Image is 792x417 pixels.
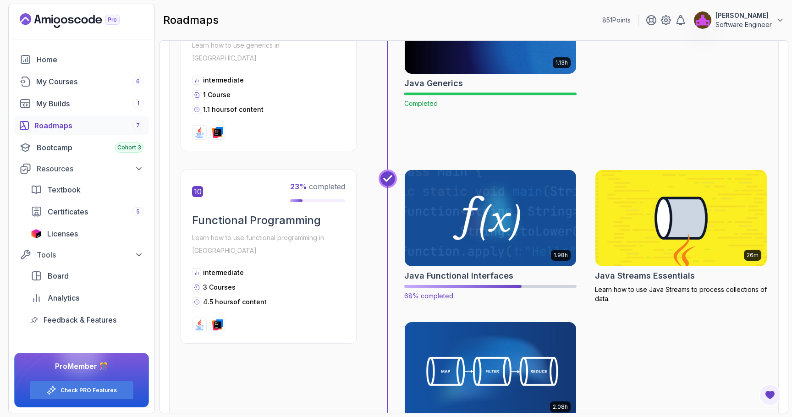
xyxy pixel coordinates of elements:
img: java logo [194,319,205,330]
div: Tools [37,249,143,260]
p: intermediate [203,76,244,85]
a: Java Streams Essentials card26mJava Streams EssentialsLearn how to use Java Streams to process co... [595,170,767,303]
p: 2.08h [553,403,568,411]
img: java logo [194,127,205,138]
a: analytics [25,289,149,307]
a: Java Functional Interfaces card1.98hJava Functional Interfaces68% completed [404,170,577,301]
span: Board [48,270,69,281]
span: 10 [192,186,203,197]
span: Textbook [47,184,81,195]
p: intermediate [203,268,244,277]
p: Software Engineer [715,20,772,29]
span: 1 [137,100,139,107]
span: 5 [136,208,140,215]
div: Bootcamp [37,142,143,153]
button: Check PRO Features [29,381,134,400]
img: Java Streams Essentials card [595,170,767,266]
img: user profile image [694,11,711,29]
p: 1.98h [554,252,568,259]
button: Resources [14,160,149,177]
p: 26m [747,252,759,259]
span: Feedback & Features [44,314,116,325]
img: Java Functional Interfaces card [401,168,581,269]
span: Certificates [48,206,88,217]
img: intellij logo [212,319,223,330]
div: Roadmaps [34,120,143,131]
p: Learn how to use Java Streams to process collections of data. [595,285,767,303]
div: Home [37,54,143,65]
p: 1.1 hours of content [203,105,264,114]
span: Analytics [48,292,79,303]
p: 1.13h [555,59,568,66]
h2: Java Streams Essentials [595,269,695,282]
div: Resources [37,163,143,174]
a: courses [14,72,149,91]
span: completed [290,182,345,191]
a: feedback [25,311,149,329]
div: My Courses [36,76,143,87]
a: board [25,267,149,285]
div: My Builds [36,98,143,109]
a: home [14,50,149,69]
p: [PERSON_NAME] [715,11,772,20]
span: 23 % [290,182,307,191]
span: 6 [136,78,140,85]
span: 7 [136,122,140,129]
p: Learn how to use functional programming in [GEOGRAPHIC_DATA] [192,231,345,257]
p: 851 Points [602,16,631,25]
h2: Java Functional Interfaces [404,269,513,282]
a: bootcamp [14,138,149,157]
a: licenses [25,225,149,243]
a: Check PRO Features [60,387,117,394]
h2: roadmaps [163,13,219,27]
span: 3 Courses [203,283,236,291]
a: roadmaps [14,116,149,135]
h2: Functional Programming [192,213,345,228]
span: Completed [404,99,438,107]
span: Cohort 3 [117,144,141,151]
button: Tools [14,247,149,263]
span: Licenses [47,228,78,239]
span: 68% completed [404,292,453,300]
a: certificates [25,203,149,221]
a: textbook [25,181,149,199]
h2: Java Generics [404,77,463,90]
p: 4.5 hours of content [203,297,267,307]
span: 1 Course [203,91,231,99]
p: Learn how to use generics in [GEOGRAPHIC_DATA] [192,39,345,65]
a: Landing page [20,13,141,28]
img: jetbrains icon [31,229,42,238]
button: user profile image[PERSON_NAME]Software Engineer [693,11,785,29]
button: Open Feedback Button [759,384,781,406]
img: intellij logo [212,127,223,138]
a: builds [14,94,149,113]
